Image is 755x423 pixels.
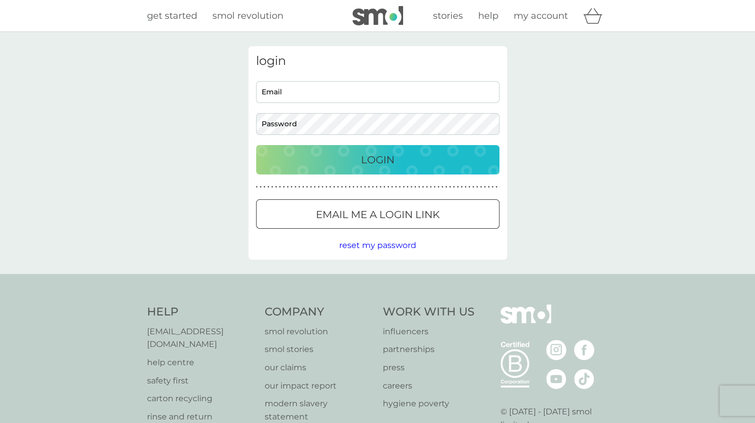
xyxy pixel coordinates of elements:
[492,185,494,190] p: ●
[264,185,266,190] p: ●
[461,185,463,190] p: ●
[469,185,471,190] p: ●
[256,145,499,174] button: Login
[212,10,283,21] span: smol revolution
[500,304,551,339] img: smol
[383,343,475,356] a: partnerships
[256,54,499,68] h3: login
[383,361,475,374] p: press
[514,9,568,23] a: my account
[418,185,420,190] p: ●
[265,304,373,320] h4: Company
[265,343,373,356] a: smol stories
[480,185,482,190] p: ●
[574,340,594,360] img: visit the smol Facebook page
[422,185,424,190] p: ●
[395,185,397,190] p: ●
[414,185,416,190] p: ●
[147,392,255,405] a: carton recycling
[383,325,475,338] a: influencers
[383,379,475,393] a: careers
[445,185,447,190] p: ●
[453,185,455,190] p: ●
[256,185,258,190] p: ●
[147,356,255,369] a: help centre
[356,185,358,190] p: ●
[265,379,373,393] a: our impact report
[256,199,499,229] button: Email me a login link
[478,9,498,23] a: help
[383,397,475,410] a: hygiene poverty
[478,10,498,21] span: help
[295,185,297,190] p: ●
[265,397,373,423] a: modern slavery statement
[339,240,416,250] span: reset my password
[407,185,409,190] p: ●
[372,185,374,190] p: ●
[260,185,262,190] p: ●
[316,206,440,223] p: Email me a login link
[345,185,347,190] p: ●
[302,185,304,190] p: ●
[380,185,382,190] p: ●
[399,185,401,190] p: ●
[457,185,459,190] p: ●
[352,185,354,190] p: ●
[583,6,608,26] div: basket
[352,6,403,25] img: smol
[349,185,351,190] p: ●
[449,185,451,190] p: ●
[383,185,385,190] p: ●
[318,185,320,190] p: ●
[368,185,370,190] p: ●
[333,185,335,190] p: ●
[438,185,440,190] p: ●
[271,185,273,190] p: ●
[314,185,316,190] p: ●
[403,185,405,190] p: ●
[279,185,281,190] p: ●
[546,340,566,360] img: visit the smol Instagram page
[310,185,312,190] p: ●
[464,185,466,190] p: ●
[484,185,486,190] p: ●
[283,185,285,190] p: ●
[476,185,478,190] p: ●
[212,9,283,23] a: smol revolution
[147,325,255,351] a: [EMAIL_ADDRESS][DOMAIN_NAME]
[341,185,343,190] p: ●
[361,152,394,168] p: Login
[321,185,323,190] p: ●
[306,185,308,190] p: ●
[287,185,289,190] p: ●
[391,185,393,190] p: ●
[442,185,444,190] p: ●
[298,185,300,190] p: ●
[147,10,197,21] span: get started
[488,185,490,190] p: ●
[426,185,428,190] p: ●
[473,185,475,190] p: ●
[434,185,436,190] p: ●
[291,185,293,190] p: ●
[265,325,373,338] a: smol revolution
[337,185,339,190] p: ●
[360,185,362,190] p: ●
[265,361,373,374] a: our claims
[329,185,331,190] p: ●
[376,185,378,190] p: ●
[387,185,389,190] p: ●
[495,185,497,190] p: ●
[147,374,255,387] a: safety first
